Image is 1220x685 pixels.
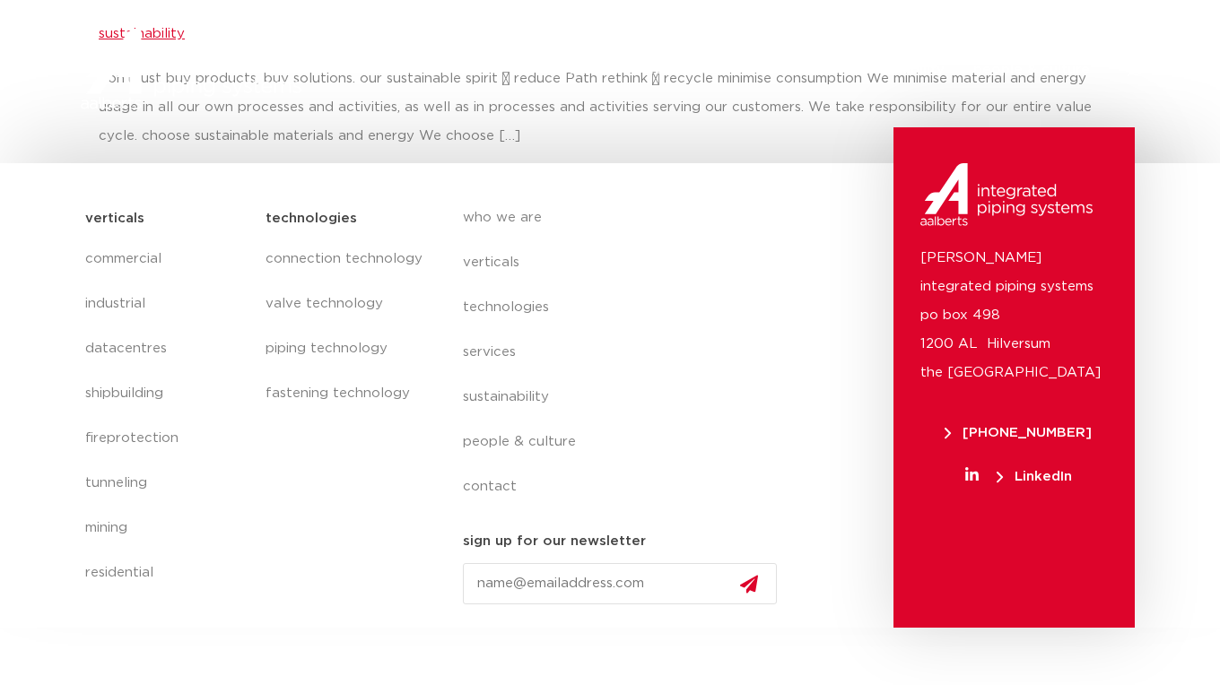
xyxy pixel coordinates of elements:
nav: Menu [449,33,1090,106]
h5: verticals [85,204,144,233]
a: verticals [560,33,619,106]
a: verticals [463,240,791,285]
input: name@emailaddress.com [463,563,777,604]
a: LinkedIn [920,470,1117,483]
a: datacentres [85,326,248,371]
a: services [768,33,825,106]
p: [PERSON_NAME] integrated piping systems po box 498 1200 AL Hilversum the [GEOGRAPHIC_DATA] [920,244,1108,387]
a: who we are [449,33,531,106]
a: fireprotection [85,416,248,461]
a: technologies [648,33,739,106]
a: people & culture [463,420,791,464]
a: sustainability [463,375,791,420]
a: connection technology [266,237,427,282]
a: technologies [463,285,791,330]
span: LinkedIn [997,470,1072,483]
nav: Menu [463,195,791,509]
h5: sign up for our newsletter [463,527,646,556]
a: tunneling [85,461,248,506]
a: industrial [85,282,248,326]
a: [PHONE_NUMBER] [920,426,1117,439]
h5: technologies [266,204,357,233]
a: commercial [85,237,248,282]
a: valve technology [266,282,427,326]
a: sustainability [854,33,945,106]
a: fastening technology [266,371,427,416]
a: services [463,330,791,375]
img: send.svg [740,575,758,594]
a: contact [463,464,791,509]
nav: Menu [266,237,427,416]
a: who we are [463,195,791,240]
a: shipbuilding [85,371,248,416]
a: people & culture [973,33,1090,106]
nav: Menu [85,237,248,595]
span: [PHONE_NUMBER] [945,426,1092,439]
a: piping technology [266,326,427,371]
a: mining [85,506,248,551]
a: residential [85,551,248,595]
